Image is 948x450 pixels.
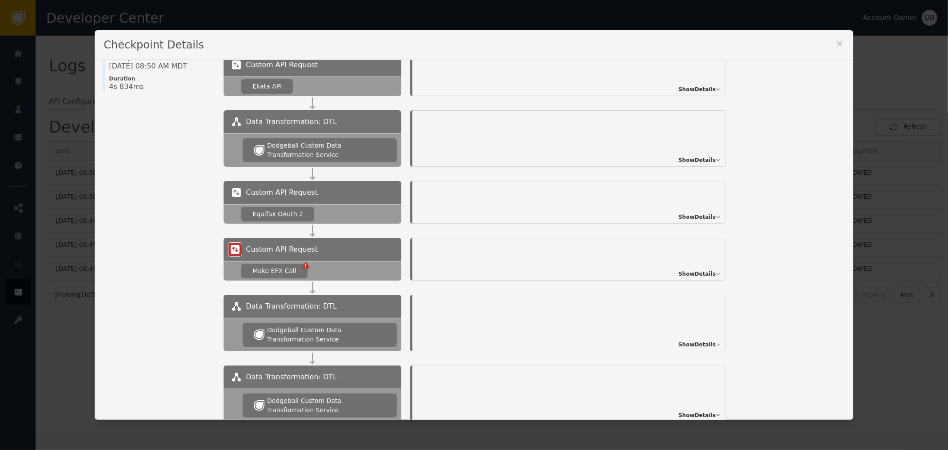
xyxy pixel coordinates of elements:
span: Custom API Request [246,244,318,255]
span: Data Transformation: DTL [246,372,337,382]
span: Data Transformation: DTL [246,117,337,127]
span: Custom API Request [246,60,318,70]
div: Equifax OAuth 2 [252,209,303,219]
div: Checkpoint Details [95,30,853,60]
span: 4s 834ms [109,82,144,91]
span: Show Details [678,213,716,221]
span: Show Details [678,411,716,419]
span: Show Details [678,270,716,278]
div: Make EFX Call [252,266,296,276]
span: Custom API Request [246,187,318,198]
div: Ekata API [252,82,282,91]
span: Show Details [678,341,716,349]
span: [DATE] 08:50 AM MDT [109,62,187,71]
div: Dodgeball Custom Data Transformation Service [267,325,386,344]
span: Show Details [678,85,716,93]
div: Dodgeball Custom Data Transformation Service [267,396,386,415]
span: Show Details [678,156,716,164]
span: Duration [109,75,215,82]
div: Dodgeball Custom Data Transformation Service [267,141,386,160]
span: Data Transformation: DTL [246,301,337,312]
